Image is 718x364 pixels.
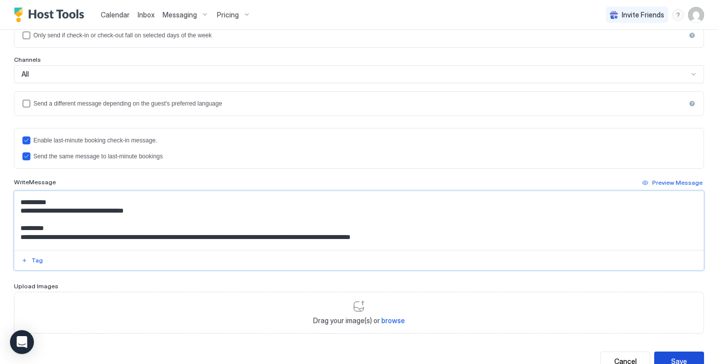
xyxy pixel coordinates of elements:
[688,7,704,23] div: User profile
[622,10,664,19] span: Invite Friends
[33,32,686,39] div: Only send if check-in or check-out fall on selected days of the week
[652,178,703,187] div: Preview Message
[101,9,130,20] a: Calendar
[20,254,44,266] button: Tag
[163,10,197,19] span: Messaging
[14,178,56,186] span: Write Message
[10,330,34,354] div: Open Intercom Messenger
[313,316,405,325] span: Drag your image(s) or
[21,70,29,79] span: All
[14,56,41,63] span: Channels
[33,100,686,107] div: Send a different message depending on the guest's preferred language
[217,10,239,19] span: Pricing
[33,137,696,144] div: Enable last-minute booking check-in message.
[14,7,89,22] a: Host Tools Logo
[33,153,696,160] div: Send the same message to last-minute bookings
[31,256,43,265] div: Tag
[22,100,696,108] div: languagesEnabled
[672,9,684,21] div: menu
[641,177,704,189] button: Preview Message
[22,152,696,160] div: lastMinuteMessageIsTheSame
[381,316,405,325] span: browse
[138,9,155,20] a: Inbox
[101,10,130,19] span: Calendar
[14,282,58,290] span: Upload Images
[22,31,696,39] div: isLimited
[14,191,696,250] textarea: Input Field
[22,136,696,144] div: lastMinuteMessageEnabled
[138,10,155,19] span: Inbox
